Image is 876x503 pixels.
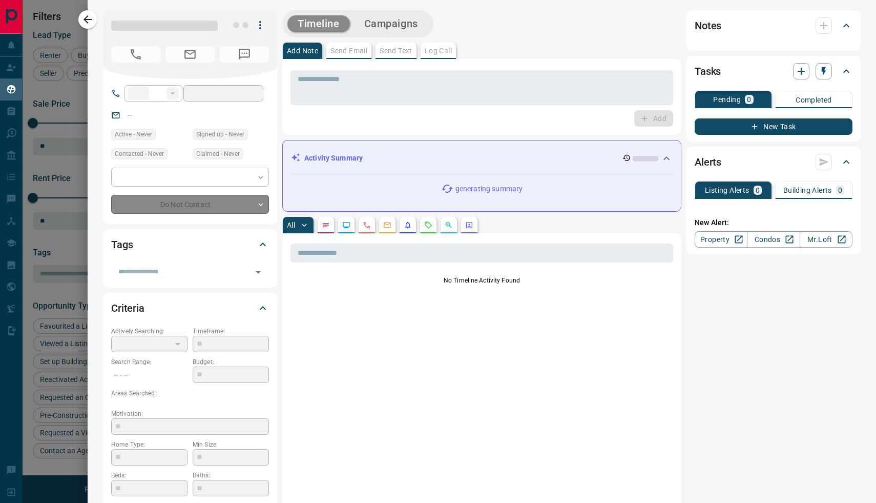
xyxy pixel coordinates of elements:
[291,149,673,168] div: Activity Summary
[747,96,751,103] p: 0
[695,217,852,228] p: New Alert:
[354,15,428,32] button: Campaigns
[455,184,523,194] p: generating summary
[424,221,432,229] svg: Requests
[363,221,371,229] svg: Calls
[695,13,852,38] div: Notes
[111,367,187,384] p: -- - --
[404,221,412,229] svg: Listing Alerts
[220,46,269,63] span: No Number
[287,222,295,229] p: All
[251,265,265,279] button: Open
[111,471,187,480] p: Beds:
[111,327,187,336] p: Actively Searching:
[115,129,152,139] span: Active - Never
[111,300,144,316] h2: Criteria
[465,221,473,229] svg: Agent Actions
[196,129,244,139] span: Signed up - Never
[695,118,852,135] button: New Task
[193,327,269,336] p: Timeframe:
[322,221,330,229] svg: Notes
[115,149,164,159] span: Contacted - Never
[342,221,350,229] svg: Lead Browsing Activity
[756,187,760,194] p: 0
[287,47,318,54] p: Add Note
[713,96,741,103] p: Pending
[747,231,800,248] a: Condos
[304,153,363,164] p: Activity Summary
[695,150,852,174] div: Alerts
[445,221,453,229] svg: Opportunities
[695,231,747,248] a: Property
[128,111,132,119] a: --
[165,46,215,63] span: No Email
[193,357,269,367] p: Budget:
[111,46,160,63] span: No Number
[111,296,269,320] div: Criteria
[796,96,832,104] p: Completed
[111,357,187,367] p: Search Range:
[111,409,269,418] p: Motivation:
[111,195,269,214] div: Do Not Contact
[290,276,673,285] p: No Timeline Activity Found
[193,471,269,480] p: Baths:
[838,187,842,194] p: 0
[695,154,721,170] h2: Alerts
[196,149,240,159] span: Claimed - Never
[800,231,852,248] a: Mr.Loft
[695,59,852,84] div: Tasks
[111,232,269,257] div: Tags
[111,236,133,253] h2: Tags
[193,440,269,449] p: Min Size:
[111,440,187,449] p: Home Type:
[111,389,269,398] p: Areas Searched:
[695,17,721,34] h2: Notes
[383,221,391,229] svg: Emails
[783,187,832,194] p: Building Alerts
[695,63,721,79] h2: Tasks
[287,15,350,32] button: Timeline
[705,187,749,194] p: Listing Alerts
